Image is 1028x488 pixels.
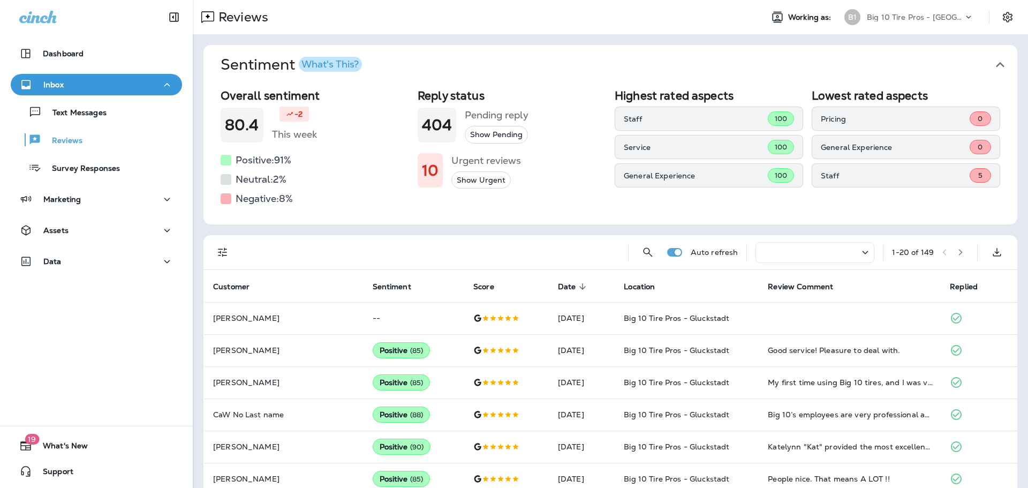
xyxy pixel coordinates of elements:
[11,74,182,95] button: Inbox
[373,282,411,291] span: Sentiment
[451,171,511,189] button: Show Urgent
[768,441,933,452] div: Katelynn "Kat" provided the most excellent customer service I have had in a long time. Big 10 has...
[558,282,590,291] span: Date
[549,366,615,399] td: [DATE]
[986,242,1008,263] button: Export as CSV
[212,45,1026,85] button: SentimentWhat's This?
[11,101,182,123] button: Text Messages
[213,442,356,451] p: [PERSON_NAME]
[213,282,250,291] span: Customer
[301,59,359,69] div: What's This?
[373,342,430,358] div: Positive
[549,302,615,334] td: [DATE]
[213,410,356,419] p: CaW No Last name
[410,346,424,355] span: ( 85 )
[821,115,970,123] p: Pricing
[43,195,81,204] p: Marketing
[950,282,978,291] span: Replied
[11,189,182,210] button: Marketing
[418,89,606,102] h2: Reply status
[768,282,847,291] span: Review Comment
[624,410,729,419] span: Big 10 Tire Pros - Gluckstadt
[294,109,303,119] p: -2
[25,434,39,445] span: 19
[32,441,88,454] span: What's New
[236,190,293,207] h5: Negative: 8 %
[549,399,615,431] td: [DATE]
[624,171,768,180] p: General Experience
[549,431,615,463] td: [DATE]
[892,248,934,257] div: 1 - 20 of 149
[624,115,768,123] p: Staff
[950,282,992,291] span: Replied
[775,142,787,152] span: 100
[624,474,729,484] span: Big 10 Tire Pros - Gluckstadt
[373,407,430,423] div: Positive
[11,251,182,272] button: Data
[213,378,356,387] p: [PERSON_NAME]
[225,116,259,134] h1: 80.4
[821,171,970,180] p: Staff
[42,108,107,118] p: Text Messages
[212,242,233,263] button: Filters
[410,410,424,419] span: ( 88 )
[624,346,729,355] span: Big 10 Tire Pros - Gluckstadt
[159,6,189,28] button: Collapse Sidebar
[844,9,860,25] div: B1
[422,162,439,179] h1: 10
[867,13,963,21] p: Big 10 Tire Pros - [GEOGRAPHIC_DATA]
[473,282,508,291] span: Score
[768,282,833,291] span: Review Comment
[451,152,521,169] h5: Urgent reviews
[11,220,182,241] button: Assets
[11,435,182,456] button: 19What's New
[549,334,615,366] td: [DATE]
[465,107,528,124] h5: Pending reply
[364,302,465,334] td: --
[624,282,669,291] span: Location
[11,43,182,64] button: Dashboard
[812,89,1000,102] h2: Lowest rated aspects
[11,129,182,151] button: Reviews
[11,156,182,179] button: Survey Responses
[214,9,268,25] p: Reviews
[410,475,424,484] span: ( 85 )
[624,143,768,152] p: Service
[373,282,425,291] span: Sentiment
[43,257,62,266] p: Data
[221,89,409,102] h2: Overall sentiment
[768,377,933,388] div: My first time using Big 10 tires, and I was very happy with the service, and quality of my visit....
[43,80,64,89] p: Inbox
[558,282,576,291] span: Date
[998,7,1017,27] button: Settings
[410,442,424,452] span: ( 90 )
[221,56,362,74] h1: Sentiment
[43,226,69,235] p: Assets
[213,475,356,483] p: [PERSON_NAME]
[768,474,933,484] div: People nice. That means A LOT !!
[691,248,738,257] p: Auto refresh
[788,13,834,22] span: Working as:
[373,374,430,391] div: Positive
[624,282,655,291] span: Location
[410,378,424,387] span: ( 85 )
[637,242,659,263] button: Search Reviews
[41,136,82,146] p: Reviews
[11,461,182,482] button: Support
[978,142,982,152] span: 0
[768,409,933,420] div: Big 10’s employees are very professional and considerate. Top notch service rewarded in Gluckstad...
[203,85,1017,224] div: SentimentWhat's This?
[213,314,356,322] p: [PERSON_NAME]
[473,282,494,291] span: Score
[32,467,73,480] span: Support
[821,143,970,152] p: General Experience
[236,152,291,169] h5: Positive: 91 %
[272,126,317,143] h5: This week
[624,313,729,323] span: Big 10 Tire Pros - Gluckstadt
[775,171,787,180] span: 100
[775,114,787,123] span: 100
[978,114,982,123] span: 0
[43,49,84,58] p: Dashboard
[373,471,430,487] div: Positive
[299,57,362,72] button: What's This?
